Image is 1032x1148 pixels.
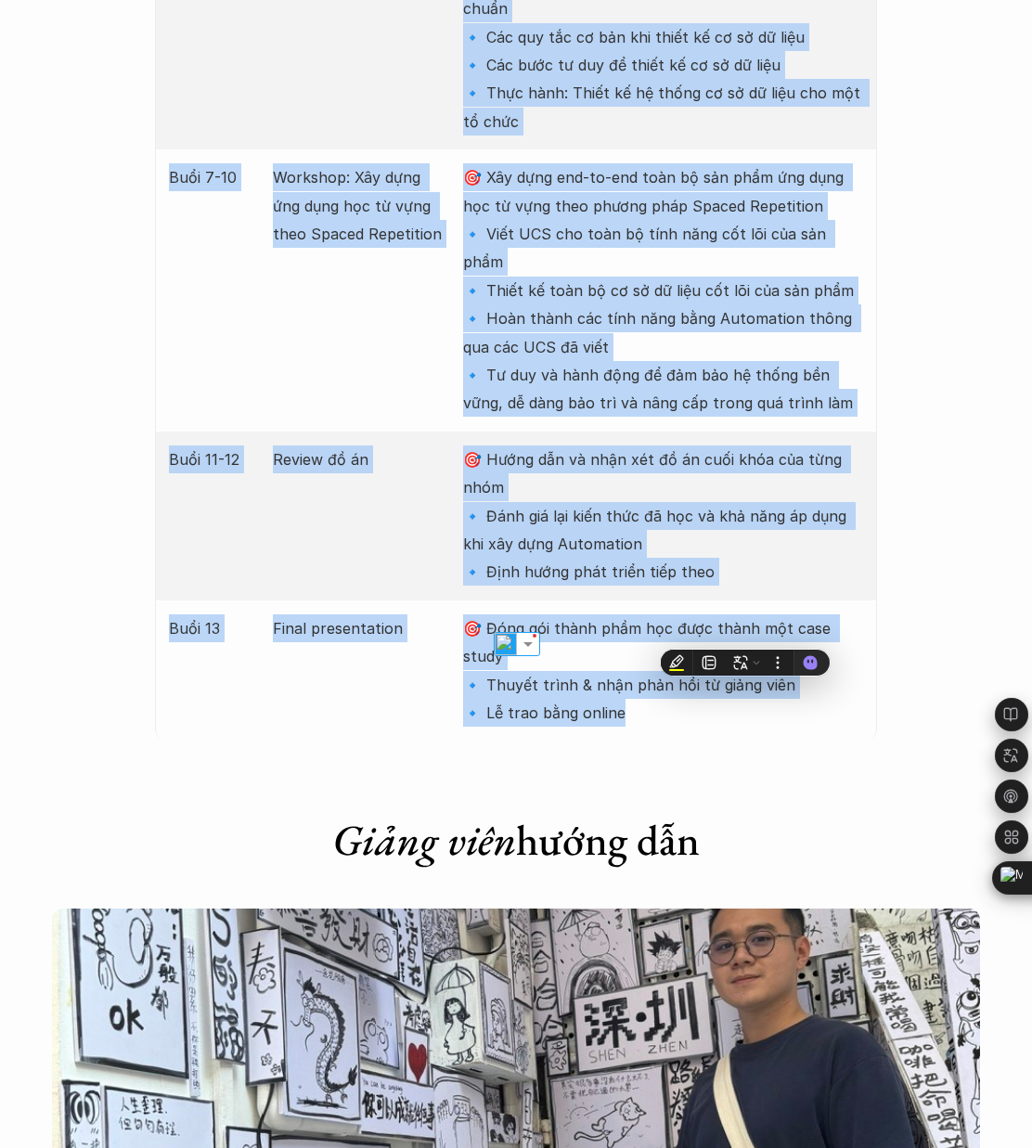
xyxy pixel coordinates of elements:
h1: hướng dẫn [155,815,877,866]
p: Buổi 11-12 [169,445,254,473]
p: 🎯 Đóng gói thành phầm học được thành một case study 🔹 Thuyết trình & nhận phản hồi từ giảng viên ... [463,614,863,728]
em: Giảng viên [332,812,516,868]
p: Buổi 7-10 [169,163,254,191]
p: 🎯 Xây dựng end-to-end toàn bộ sản phẩm ứng dụng học từ vựng theo phương pháp Spaced Repetition 🔹 ... [463,163,863,418]
p: Review đồ án [273,445,445,473]
p: Buổi 13 [169,614,254,642]
p: 🎯 Hướng dẫn và nhận xét đồ án cuối khóa của từng nhóm 🔹 Đánh giá lại kiến thức đã học và khả năng... [463,445,863,587]
p: Final presentation [273,614,445,642]
p: Workshop: Xây dựng ứng dụng học từ vựng theo Spaced Repetition [273,163,445,248]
